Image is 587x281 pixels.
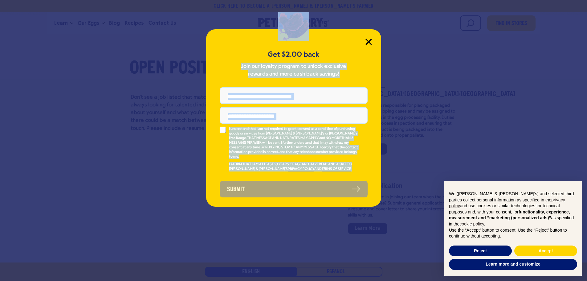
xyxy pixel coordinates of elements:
[449,246,512,257] button: Reject
[229,127,359,159] p: I understand that I am not required to grant consent as a condition of purchasing goods or servic...
[240,63,348,78] p: Join our loyalty program to unlock exclusive rewards and more cash back savings!
[514,246,577,257] button: Accept
[322,167,351,171] a: TERMS OF SERVICE.
[459,221,484,226] a: cookie policy
[449,227,577,239] p: Use the “Accept” button to consent. Use the “Reject” button to continue without accepting.
[220,127,226,133] input: I understand that I am not required to grant consent as a condition of purchasing goods or servic...
[449,259,577,270] button: Learn more and customize
[229,162,359,171] p: I AFFIRM THAT I AM AT LEAST 18 YEARS OF AGE AND HAVE READ AND AGREE TO [PERSON_NAME] & [PERSON_NA...
[288,167,314,171] a: PRIVACY POLICY
[365,39,372,45] button: Close Modal
[220,181,368,197] button: Submit
[220,49,368,60] h5: Get $2.00 back
[449,191,577,227] p: We ([PERSON_NAME] & [PERSON_NAME]'s) and selected third parties collect personal information as s...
